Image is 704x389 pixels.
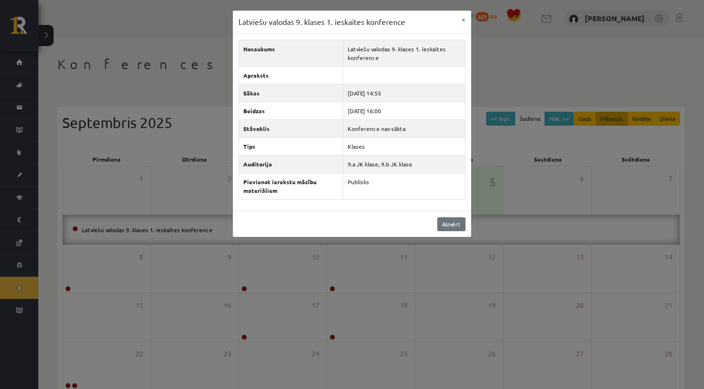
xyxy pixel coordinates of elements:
td: Latviešu valodas 9. klases 1. ieskaites konference [343,40,465,66]
th: Nosaukums [239,40,343,66]
td: Konference nav sākta [343,119,465,137]
h3: Latviešu valodas 9. klases 1. ieskaites konference [238,16,405,28]
th: Pievienot ierakstu mācību materiāliem [239,173,343,199]
td: Klases [343,137,465,155]
th: Sākas [239,84,343,102]
button: × [456,11,471,29]
td: 9.a JK klase, 9.b JK klase [343,155,465,173]
td: [DATE] 16:00 [343,102,465,119]
th: Stāvoklis [239,119,343,137]
th: Auditorija [239,155,343,173]
th: Tips [239,137,343,155]
td: Publisks [343,173,465,199]
a: Aizvērt [437,217,466,231]
td: [DATE] 14:55 [343,84,465,102]
th: Apraksts [239,66,343,84]
th: Beidzas [239,102,343,119]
